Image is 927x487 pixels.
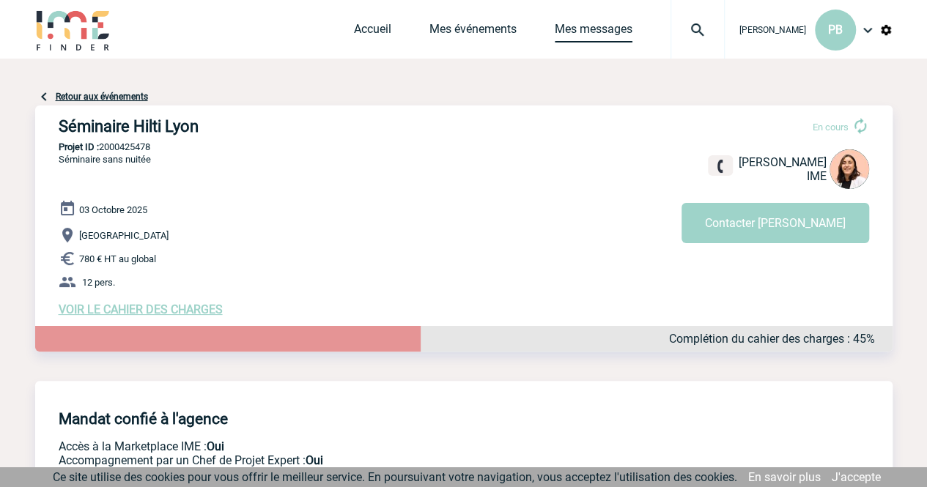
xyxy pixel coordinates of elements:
[82,277,115,288] span: 12 pers.
[35,9,111,51] img: IME-Finder
[53,470,737,484] span: Ce site utilise des cookies pour vous offrir le meilleur service. En poursuivant votre navigation...
[79,204,147,215] span: 03 Octobre 2025
[59,453,667,467] p: Prestation payante
[830,149,869,189] img: 129834-0.png
[59,302,223,316] a: VOIR LE CAHIER DES CHARGES
[832,470,881,484] a: J'accepte
[79,230,169,241] span: [GEOGRAPHIC_DATA]
[807,169,827,183] span: IME
[429,22,517,42] a: Mes événements
[59,117,498,135] h3: Séminaire Hilti Lyon
[555,22,632,42] a: Mes messages
[59,439,667,453] p: Accès à la Marketplace IME :
[739,25,806,35] span: [PERSON_NAME]
[306,453,323,467] b: Oui
[56,92,148,102] a: Retour aux événements
[59,410,228,428] h4: Mandat confié à l'agence
[714,160,727,173] img: fixe.png
[79,253,156,264] span: 780 € HT au global
[35,141,893,152] p: 2000425478
[828,23,843,37] span: PB
[59,154,151,165] span: Séminaire sans nuitée
[207,439,224,453] b: Oui
[354,22,391,42] a: Accueil
[748,470,821,484] a: En savoir plus
[59,141,99,152] b: Projet ID :
[813,122,849,133] span: En cours
[739,155,827,169] span: [PERSON_NAME]
[682,203,869,243] button: Contacter [PERSON_NAME]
